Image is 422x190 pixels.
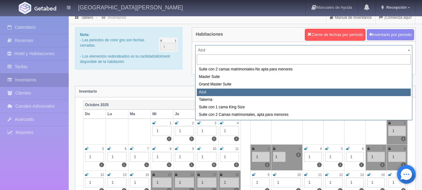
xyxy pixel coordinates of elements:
div: Taberna [197,96,411,104]
div: Azul [197,89,411,96]
div: Suite con 2 Camas matrimoniales, apta para menores [197,111,411,119]
div: Suite con 1 cama King Size [197,104,411,111]
div: Grand Master Suite [197,81,411,88]
div: Master Suite [197,73,411,81]
div: Suite con 2 camas matrimoniales-No apta para menores [197,66,411,73]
